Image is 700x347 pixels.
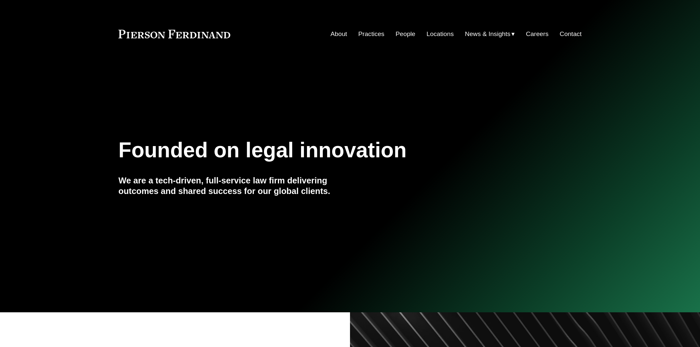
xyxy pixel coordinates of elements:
a: folder dropdown [465,28,515,40]
a: Locations [426,28,454,40]
a: Contact [560,28,582,40]
a: Practices [358,28,384,40]
h4: We are a tech-driven, full-service law firm delivering outcomes and shared success for our global... [118,175,350,197]
a: People [396,28,416,40]
h1: Founded on legal innovation [118,138,504,162]
a: About [330,28,347,40]
a: Careers [526,28,548,40]
span: News & Insights [465,28,510,40]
